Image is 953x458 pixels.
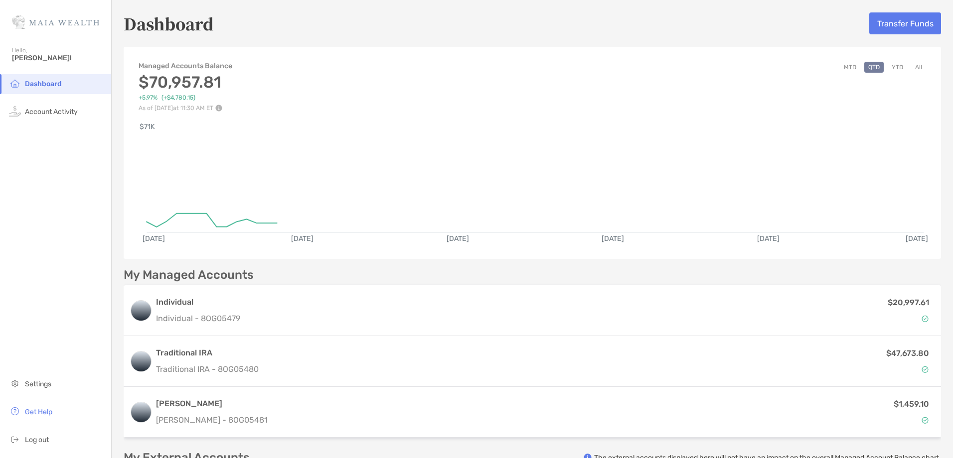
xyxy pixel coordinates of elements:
[922,315,929,322] img: Account Status icon
[840,62,860,73] button: MTD
[602,234,624,243] text: [DATE]
[139,94,158,102] span: +5.97%
[156,312,240,325] p: Individual - 8OG05479
[869,12,941,34] button: Transfer Funds
[447,234,469,243] text: [DATE]
[894,398,929,410] p: $1,459.10
[886,347,929,359] p: $47,673.80
[161,94,195,102] span: ( +$4,780.15 )
[25,380,51,388] span: Settings
[9,377,21,389] img: settings icon
[156,398,268,410] h3: [PERSON_NAME]
[9,405,21,417] img: get-help icon
[156,296,240,308] h3: Individual
[139,73,233,92] h3: $70,957.81
[888,296,929,309] p: $20,997.61
[888,62,907,73] button: YTD
[131,301,151,321] img: logo account
[12,54,105,62] span: [PERSON_NAME]!
[124,269,254,281] p: My Managed Accounts
[156,363,259,375] p: Traditional IRA - 8OG05480
[124,12,214,35] h5: Dashboard
[9,105,21,117] img: activity icon
[291,234,314,243] text: [DATE]
[143,234,165,243] text: [DATE]
[139,105,233,112] p: As of [DATE] at 11:30 AM ET
[922,417,929,424] img: Account Status icon
[25,408,52,416] span: Get Help
[864,62,884,73] button: QTD
[25,80,62,88] span: Dashboard
[9,77,21,89] img: household icon
[156,414,268,426] p: [PERSON_NAME] - 8OG05481
[922,366,929,373] img: Account Status icon
[25,108,78,116] span: Account Activity
[131,402,151,422] img: logo account
[215,105,222,112] img: Performance Info
[131,351,151,371] img: logo account
[906,234,928,243] text: [DATE]
[140,122,155,131] text: $71K
[139,62,233,70] h4: Managed Accounts Balance
[757,234,780,243] text: [DATE]
[156,347,259,359] h3: Traditional IRA
[911,62,926,73] button: All
[12,4,99,40] img: Zoe Logo
[9,433,21,445] img: logout icon
[25,436,49,444] span: Log out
